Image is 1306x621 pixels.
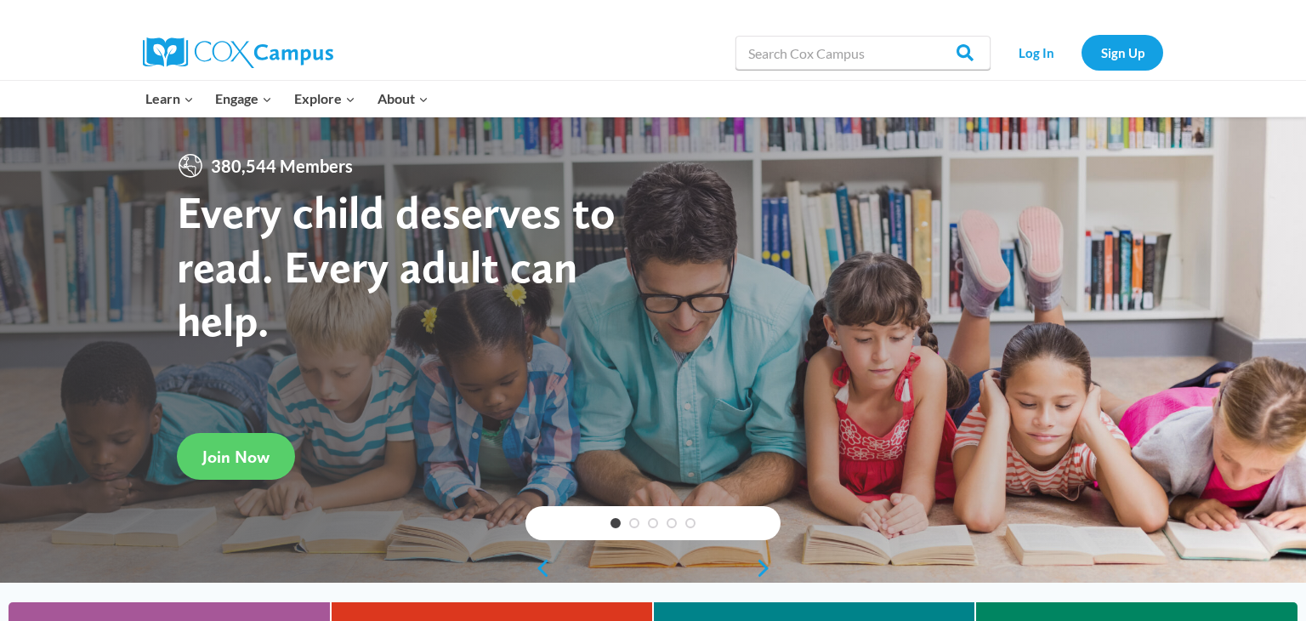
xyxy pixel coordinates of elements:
[378,88,429,110] span: About
[143,37,333,68] img: Cox Campus
[648,518,658,528] a: 3
[999,35,1163,70] nav: Secondary Navigation
[202,447,270,467] span: Join Now
[525,558,551,578] a: previous
[525,551,781,585] div: content slider buttons
[177,433,295,480] a: Join Now
[735,36,991,70] input: Search Cox Campus
[685,518,696,528] a: 5
[999,35,1073,70] a: Log In
[215,88,272,110] span: Engage
[1082,35,1163,70] a: Sign Up
[667,518,677,528] a: 4
[204,152,360,179] span: 380,544 Members
[610,518,621,528] a: 1
[145,88,194,110] span: Learn
[134,81,439,117] nav: Primary Navigation
[177,185,616,347] strong: Every child deserves to read. Every adult can help.
[755,558,781,578] a: next
[629,518,639,528] a: 2
[294,88,355,110] span: Explore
